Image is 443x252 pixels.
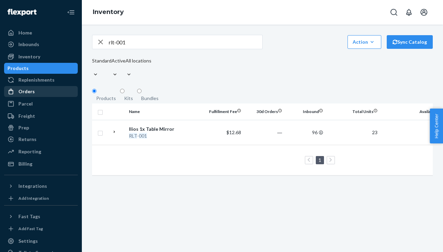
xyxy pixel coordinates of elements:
a: Reporting [4,146,78,157]
div: Orders [18,88,35,95]
div: Action [353,39,376,45]
a: Orders [4,86,78,97]
em: 001 [139,133,147,139]
div: Add Fast Tag [18,226,43,232]
input: Products [92,89,97,93]
th: Total Units [326,103,380,120]
button: Open notifications [402,5,416,19]
div: Bundles [141,95,159,102]
div: Integrations [18,183,47,190]
th: Name [126,103,203,120]
button: Open Search Box [387,5,401,19]
div: All locations [125,57,151,64]
input: All locations [125,64,126,71]
div: Fast Tags [18,213,40,220]
th: Fulfillment Fee [203,103,244,120]
td: 96 [285,120,326,145]
div: Inventory [18,53,40,60]
span: $12.68 [226,129,241,135]
input: Standard [92,64,93,71]
a: Inventory [93,8,124,16]
div: Prep [18,124,29,131]
a: Add Fast Tag [4,225,78,233]
div: Products [96,95,116,102]
a: Prep [4,122,78,133]
button: Sync Catalog [387,35,433,49]
div: Ilios 1x Table Mirror [129,126,200,132]
a: Inbounds [4,39,78,50]
button: Close Navigation [64,5,78,19]
a: Freight [4,111,78,122]
div: Replenishments [18,76,55,83]
button: Open account menu [417,5,431,19]
div: Billing [18,160,32,167]
a: Inventory [4,51,78,62]
div: Home [18,29,32,36]
th: 30d Orders [244,103,285,120]
span: 23 [372,129,378,135]
button: Help Center [430,109,443,143]
button: Action [348,35,381,49]
div: Freight [18,113,35,120]
a: Add Integration [4,194,78,202]
td: ― [244,120,285,145]
input: Active [112,64,112,71]
div: Parcel [18,100,33,107]
button: Fast Tags [4,211,78,222]
div: Kits [124,95,133,102]
a: Products [4,63,78,74]
div: Inbounds [18,41,39,48]
ol: breadcrumbs [87,2,129,22]
a: Home [4,27,78,38]
a: Page 1 is your current page [317,157,323,163]
img: Flexport logo [8,9,36,16]
a: Parcel [4,98,78,109]
div: Returns [18,136,36,143]
div: - [129,132,200,139]
div: Reporting [18,148,41,155]
button: Integrations [4,181,78,192]
input: Bundles [137,89,142,93]
a: Returns [4,134,78,145]
div: Settings [18,238,38,244]
input: Search inventory by name or sku [109,35,262,49]
div: Products [8,65,29,72]
div: Add Integration [18,195,49,201]
div: Active [112,57,125,64]
a: Billing [4,158,78,169]
a: Settings [4,236,78,247]
em: RLT [129,133,137,139]
input: Kits [120,89,124,93]
div: Standard [92,57,112,64]
th: Inbound [285,103,326,120]
a: Replenishments [4,74,78,85]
